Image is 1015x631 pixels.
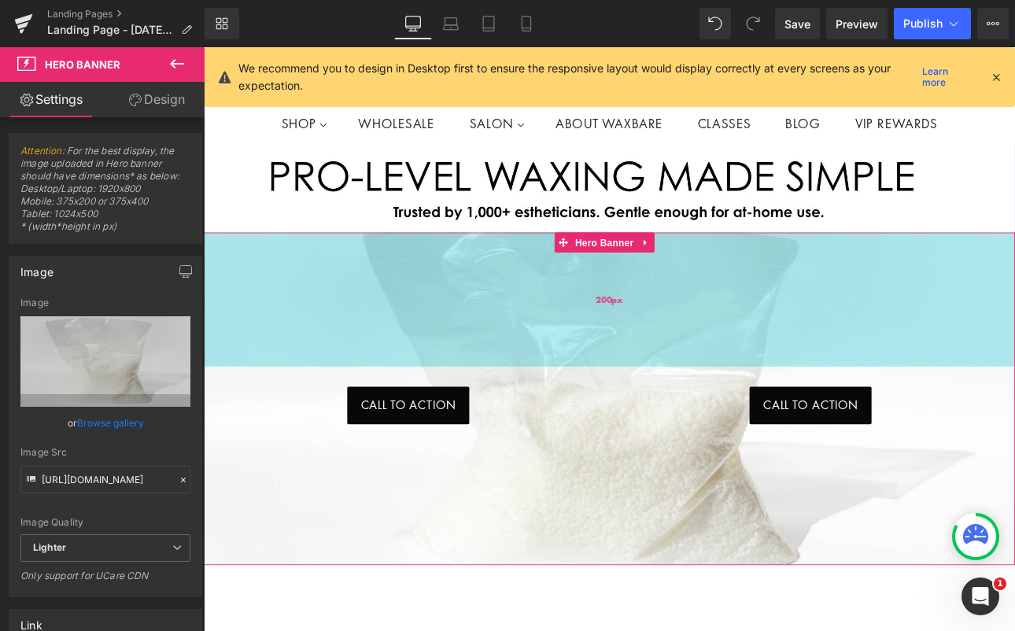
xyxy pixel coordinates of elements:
[460,289,493,304] span: 200px
[784,16,810,32] span: Save
[663,64,744,115] a: BLOG
[507,8,545,39] a: Mobile
[977,8,1009,39] button: More
[559,64,663,115] a: CLASSES
[20,570,190,592] div: Only support for UCare CDN
[20,297,190,308] div: Image
[640,398,784,442] a: Call To Action
[394,8,432,39] a: Desktop
[20,517,190,528] div: Image Quality
[699,8,731,39] button: Undo
[725,11,928,49] input: Search
[20,145,190,243] span: : For the best display, the image uploaded in Hero banner should have dimensions* as below: Deskt...
[470,8,507,39] a: Tablet
[291,64,393,115] a: SALON
[20,415,190,431] div: or
[45,58,120,71] span: Hero Banner
[20,447,190,458] div: Image Src
[961,577,999,615] iframe: Intercom live chat
[205,8,239,39] a: New Library
[894,8,971,39] button: Publish
[47,8,205,20] a: Landing Pages
[432,8,470,39] a: Laptop
[737,8,769,39] button: Redo
[393,64,559,115] a: ABOUT WAXBARE
[33,541,66,553] b: Lighter
[77,409,144,437] a: Browse gallery
[826,8,888,39] a: Preview
[20,256,54,279] div: Image
[744,64,881,115] a: VIP REWARDS
[508,217,529,241] a: Expand / Collapse
[184,410,296,430] span: Call To Action
[71,64,161,115] a: SHOP
[994,577,1006,590] span: 1
[161,64,291,115] a: WHOLESALE
[238,60,916,94] p: We recommend you to design in Desktop first to ensure the responsive layout would display correct...
[903,17,943,30] span: Publish
[168,398,312,442] a: Call To Action
[20,145,62,157] a: Attention
[20,466,190,493] input: Link
[105,82,208,117] a: Design
[47,24,175,36] span: Landing Page - [DATE] 16:41:11
[432,217,508,241] span: Hero Banner
[836,16,878,32] span: Preview
[916,68,977,87] a: Learn more
[897,11,928,49] input: Search
[397,11,555,51] img: WAXBARE
[656,410,768,430] span: Call To Action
